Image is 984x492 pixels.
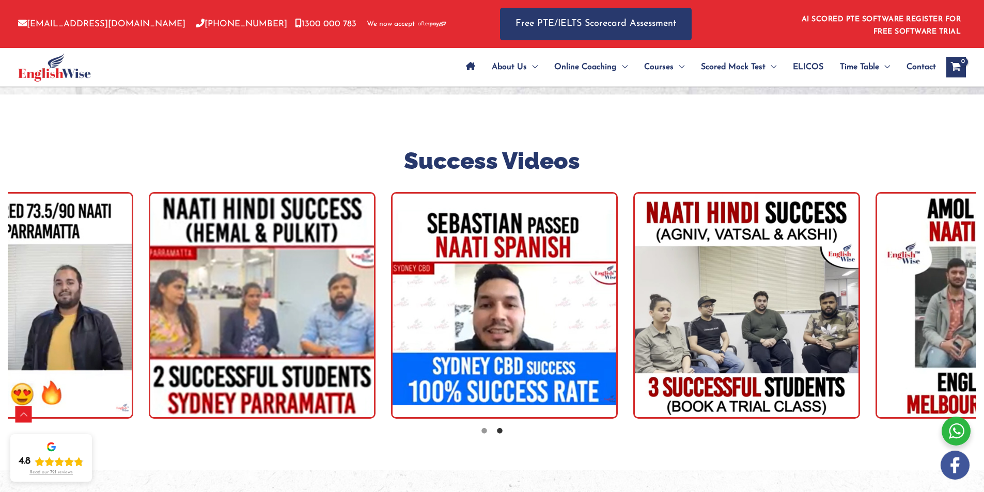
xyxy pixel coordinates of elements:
a: Online CoachingMenu Toggle [546,49,636,85]
span: About Us [492,49,527,85]
div: Rating: 4.8 out of 5 [19,455,84,468]
span: Menu Toggle [766,49,776,85]
h2: Success Videos [8,146,976,177]
span: Menu Toggle [674,49,684,85]
img: null [149,192,376,419]
span: Time Table [840,49,879,85]
a: About UsMenu Toggle [483,49,546,85]
span: Scored Mock Test [701,49,766,85]
a: [PHONE_NUMBER] [196,20,287,28]
a: 1300 000 783 [295,20,356,28]
nav: Site Navigation: Main Menu [458,49,936,85]
span: Menu Toggle [617,49,628,85]
a: AI SCORED PTE SOFTWARE REGISTER FOR FREE SOFTWARE TRIAL [802,15,961,36]
a: ELICOS [785,49,832,85]
div: Read our 721 reviews [29,470,73,475]
img: cropped-ew-logo [18,53,91,82]
img: null [633,192,860,419]
a: [EMAIL_ADDRESS][DOMAIN_NAME] [18,20,185,28]
span: Online Coaching [554,49,617,85]
span: Courses [644,49,674,85]
img: Afterpay-Logo [418,21,446,27]
span: We now accept [367,19,415,29]
a: Scored Mock TestMenu Toggle [693,49,785,85]
a: Free PTE/IELTS Scorecard Assessment [500,8,692,40]
span: ELICOS [793,49,823,85]
span: Menu Toggle [527,49,538,85]
a: CoursesMenu Toggle [636,49,693,85]
aside: Header Widget 1 [795,7,966,41]
a: Contact [898,49,936,85]
img: null [391,192,618,419]
img: white-facebook.png [941,451,970,480]
span: Menu Toggle [879,49,890,85]
div: 4.8 [19,455,30,468]
a: Time TableMenu Toggle [832,49,898,85]
span: Contact [907,49,936,85]
a: View Shopping Cart, empty [946,57,966,77]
